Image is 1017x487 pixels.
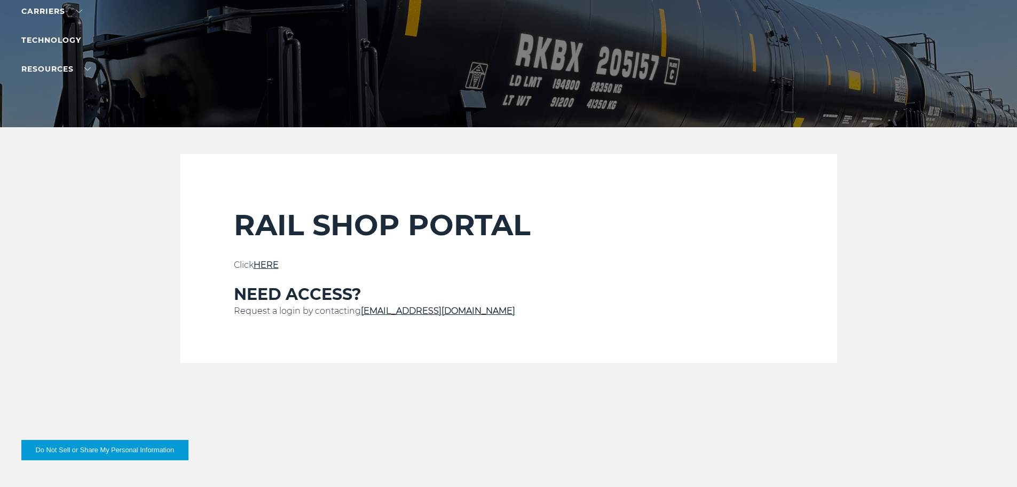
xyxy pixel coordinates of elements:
p: Request a login by contacting [234,305,784,318]
button: Do Not Sell or Share My Personal Information [21,440,188,460]
p: Click [234,259,784,272]
a: RESOURCES [21,64,91,74]
a: Carriers [21,6,82,16]
a: HERE [254,260,279,270]
a: Technology [21,35,81,45]
h2: RAIL SHOP PORTAL [234,207,784,243]
a: [EMAIL_ADDRESS][DOMAIN_NAME] [361,306,515,316]
h3: NEED ACCESS? [234,284,784,305]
